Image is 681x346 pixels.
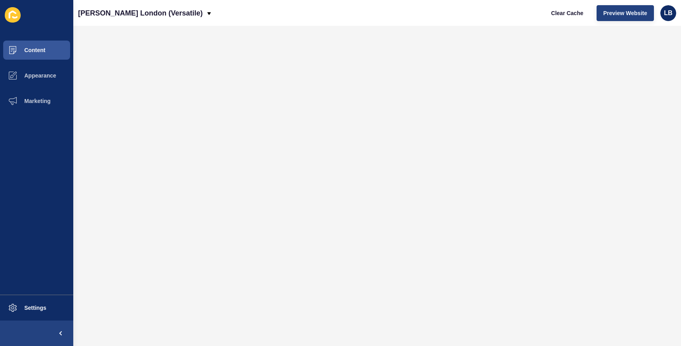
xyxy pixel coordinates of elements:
span: Preview Website [603,9,647,17]
button: Clear Cache [544,5,590,21]
span: LB [664,9,672,17]
p: [PERSON_NAME] London (Versatile) [78,3,203,23]
button: Preview Website [597,5,654,21]
span: Clear Cache [551,9,583,17]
